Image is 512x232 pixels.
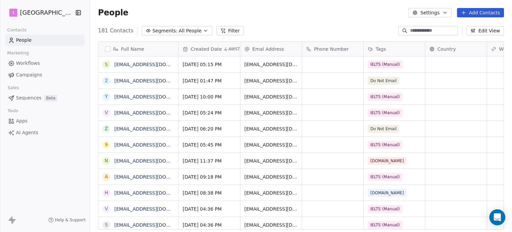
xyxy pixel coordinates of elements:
div: n [105,157,108,164]
span: [DOMAIN_NAME] [368,157,407,165]
button: Add Contacts [457,8,504,17]
span: [DATE] 05:15 PM [183,61,236,68]
span: Do Not Email [368,125,399,133]
a: [EMAIL_ADDRESS][DOMAIN_NAME] [114,190,196,196]
span: Segments: [152,27,177,34]
span: Emal Address [252,46,284,52]
span: Beta [44,95,57,101]
span: [EMAIL_ADDRESS][DOMAIN_NAME] [244,109,298,116]
span: Phone Number [314,46,349,52]
span: [EMAIL_ADDRESS][DOMAIN_NAME] [244,93,298,100]
span: IELTS (Manual) [368,173,402,181]
div: Full Name [98,42,178,56]
span: IELTS (Manual) [368,221,402,229]
span: IELTS (Manual) [368,60,402,68]
span: AI Agents [16,129,38,136]
span: Workflows [16,60,40,67]
a: [EMAIL_ADDRESS][DOMAIN_NAME] [114,78,196,83]
span: [DATE] 01:47 PM [183,77,236,84]
span: People [98,8,128,18]
span: AWST [228,46,240,52]
div: z [105,125,108,132]
div: Emal Address [240,42,302,56]
a: People [5,35,84,46]
div: s [105,221,108,228]
span: Created Date [191,46,222,52]
span: [EMAIL_ADDRESS][DOMAIN_NAME] [244,206,298,212]
span: [DATE] 08:38 PM [183,190,236,196]
a: [EMAIL_ADDRESS][DOMAIN_NAME] [114,62,196,67]
span: [EMAIL_ADDRESS][DOMAIN_NAME] [244,126,298,132]
div: 2 [105,77,108,84]
span: [EMAIL_ADDRESS][DOMAIN_NAME] [244,174,298,180]
a: [EMAIL_ADDRESS][DOMAIN_NAME] [114,94,196,99]
div: Created DateAWST [179,42,240,56]
button: Filter [216,26,244,35]
a: [EMAIL_ADDRESS][DOMAIN_NAME] [114,222,196,228]
button: I[GEOGRAPHIC_DATA] [8,7,71,18]
span: [DATE] 05:24 PM [183,109,236,116]
span: [DATE] 11:37 PM [183,158,236,164]
span: IELTS (Manual) [368,205,402,213]
span: [EMAIL_ADDRESS][DOMAIN_NAME] [244,158,298,164]
button: Edit View [466,26,504,35]
span: Full Name [121,46,144,52]
div: V [105,205,108,212]
span: Sequences [16,94,41,101]
span: [DATE] 10:00 PM [183,93,236,100]
span: IELTS (Manual) [368,93,402,101]
span: [EMAIL_ADDRESS][DOMAIN_NAME] [244,222,298,228]
span: Marketing [4,48,32,58]
span: Contacts [4,25,29,35]
div: y [105,93,108,100]
span: [DATE] 09:18 PM [183,174,236,180]
span: [EMAIL_ADDRESS][DOMAIN_NAME] [244,61,298,68]
span: [EMAIL_ADDRESS][DOMAIN_NAME] [244,142,298,148]
span: [DOMAIN_NAME] [368,189,407,197]
span: Help & Support [55,217,86,223]
span: Campaigns [16,71,42,78]
a: Workflows [5,58,84,69]
a: Campaigns [5,69,84,80]
a: [EMAIL_ADDRESS][DOMAIN_NAME] [114,126,196,132]
a: [EMAIL_ADDRESS][DOMAIN_NAME] [114,110,196,115]
span: IELTS (Manual) [368,141,402,149]
span: Country [437,46,456,52]
a: [EMAIL_ADDRESS][DOMAIN_NAME] [114,174,196,180]
a: Help & Support [48,217,86,223]
div: h [105,189,108,196]
span: Do Not Email [368,77,399,85]
a: AI Agents [5,127,84,138]
div: Country [425,42,487,56]
span: 181 Contacts [98,27,133,35]
span: Tags [376,46,386,52]
span: All People [179,27,201,34]
span: [GEOGRAPHIC_DATA] [20,8,74,17]
a: SequencesBeta [5,92,84,103]
button: Settings [408,8,451,17]
span: IELTS (Manual) [368,109,402,117]
a: Apps [5,115,84,127]
span: [EMAIL_ADDRESS][DOMAIN_NAME] [244,190,298,196]
div: Tags [364,42,425,56]
a: [EMAIL_ADDRESS][DOMAIN_NAME] [114,206,196,212]
span: [DATE] 05:45 PM [183,142,236,148]
span: Tools [5,106,21,116]
span: I [13,9,14,16]
span: [DATE] 06:20 PM [183,126,236,132]
span: Apps [16,118,28,125]
div: 9 [105,141,108,148]
span: [DATE] 04:36 PM [183,222,236,228]
div: grid [98,56,179,230]
div: Open Intercom Messenger [489,209,505,225]
div: S [105,61,108,68]
span: People [16,37,32,44]
div: Phone Number [302,42,363,56]
div: a [105,173,108,180]
a: [EMAIL_ADDRESS][DOMAIN_NAME] [114,158,196,164]
span: [EMAIL_ADDRESS][DOMAIN_NAME] [244,77,298,84]
span: [DATE] 04:36 PM [183,206,236,212]
div: v [105,109,108,116]
a: [EMAIL_ADDRESS][DOMAIN_NAME] [114,142,196,148]
span: Sales [5,83,22,93]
